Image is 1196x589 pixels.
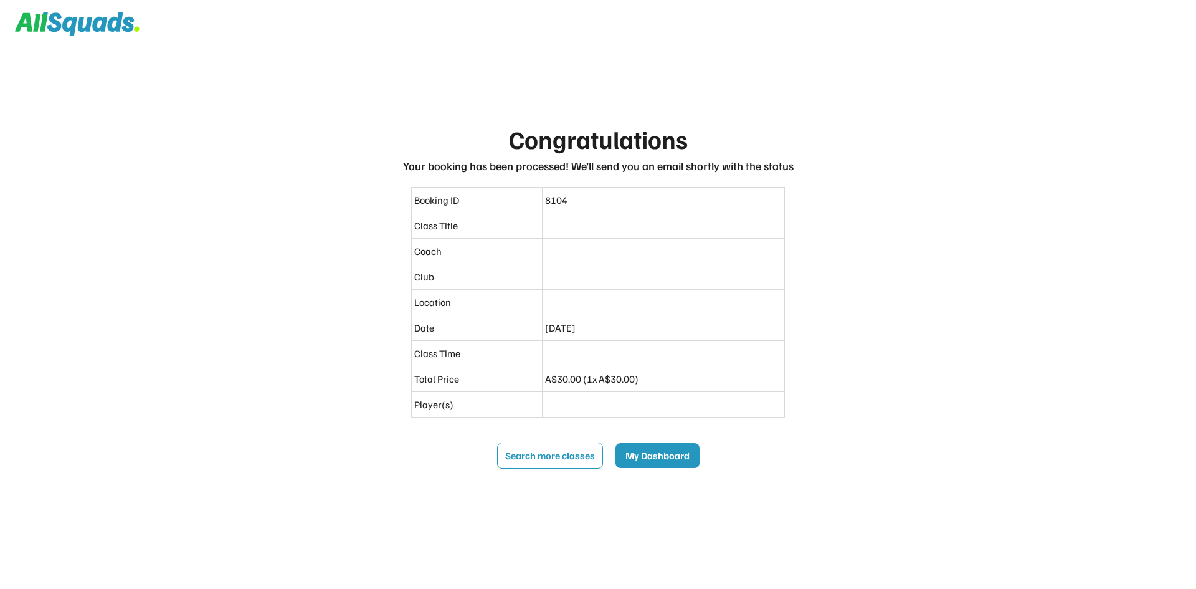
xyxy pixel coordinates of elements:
[545,371,782,386] div: A$30.00 (1x A$30.00)
[414,346,539,361] div: Class Time
[545,193,782,208] div: 8104
[414,218,539,233] div: Class Title
[414,397,539,412] div: Player(s)
[509,120,688,158] div: Congratulations
[615,443,700,468] button: My Dashboard
[403,158,794,175] div: Your booking has been processed! We’ll send you an email shortly with the status
[15,12,140,36] img: Squad%20Logo.svg
[545,320,782,335] div: [DATE]
[414,371,539,386] div: Total Price
[414,244,539,259] div: Coach
[414,295,539,310] div: Location
[414,269,539,284] div: Club
[497,443,603,469] button: Search more classes
[414,193,539,208] div: Booking ID
[414,320,539,335] div: Date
